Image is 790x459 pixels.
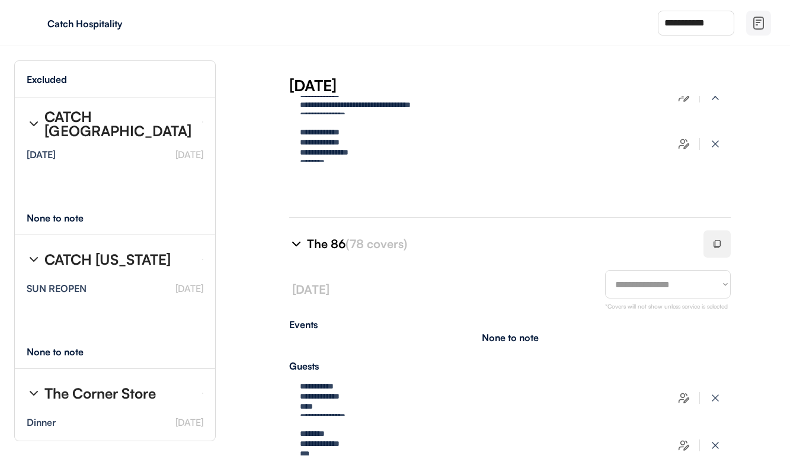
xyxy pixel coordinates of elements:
[27,150,56,159] div: [DATE]
[292,282,330,297] font: [DATE]
[678,392,690,404] img: users-edit.svg
[709,138,721,150] img: x-close%20%283%29.svg
[289,320,731,329] div: Events
[289,361,731,371] div: Guests
[27,75,67,84] div: Excluded
[678,439,690,451] img: users-edit.svg
[482,333,539,342] div: None to note
[44,110,193,138] div: CATCH [GEOGRAPHIC_DATA]
[289,75,790,96] div: [DATE]
[709,392,721,404] img: x-close%20%283%29.svg
[175,283,203,294] font: [DATE]
[27,418,56,427] div: Dinner
[27,284,87,293] div: SUN REOPEN
[289,237,303,251] img: chevron-right%20%281%29.svg
[27,117,41,131] img: chevron-right%20%281%29.svg
[751,16,766,30] img: file-02.svg
[678,138,690,150] img: users-edit.svg
[24,14,43,33] img: yH5BAEAAAAALAAAAAABAAEAAAIBRAA7
[175,416,203,428] font: [DATE]
[27,213,105,223] div: None to note
[709,91,721,102] img: x-close%20%283%29.svg
[27,386,41,400] img: chevron-right%20%281%29.svg
[27,347,105,357] div: None to note
[44,386,156,400] div: The Corner Store
[27,439,91,450] strong: [PERSON_NAME]
[346,236,407,251] font: (78 covers)
[678,91,690,102] img: users-edit.svg
[47,19,197,28] div: Catch Hospitality
[175,149,203,161] font: [DATE]
[44,252,171,267] div: CATCH [US_STATE]
[709,439,721,451] img: x-close%20%283%29.svg
[307,236,689,252] div: The 86
[27,252,41,267] img: chevron-right%20%281%29.svg
[605,303,728,310] font: *Covers will not show unless service is selected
